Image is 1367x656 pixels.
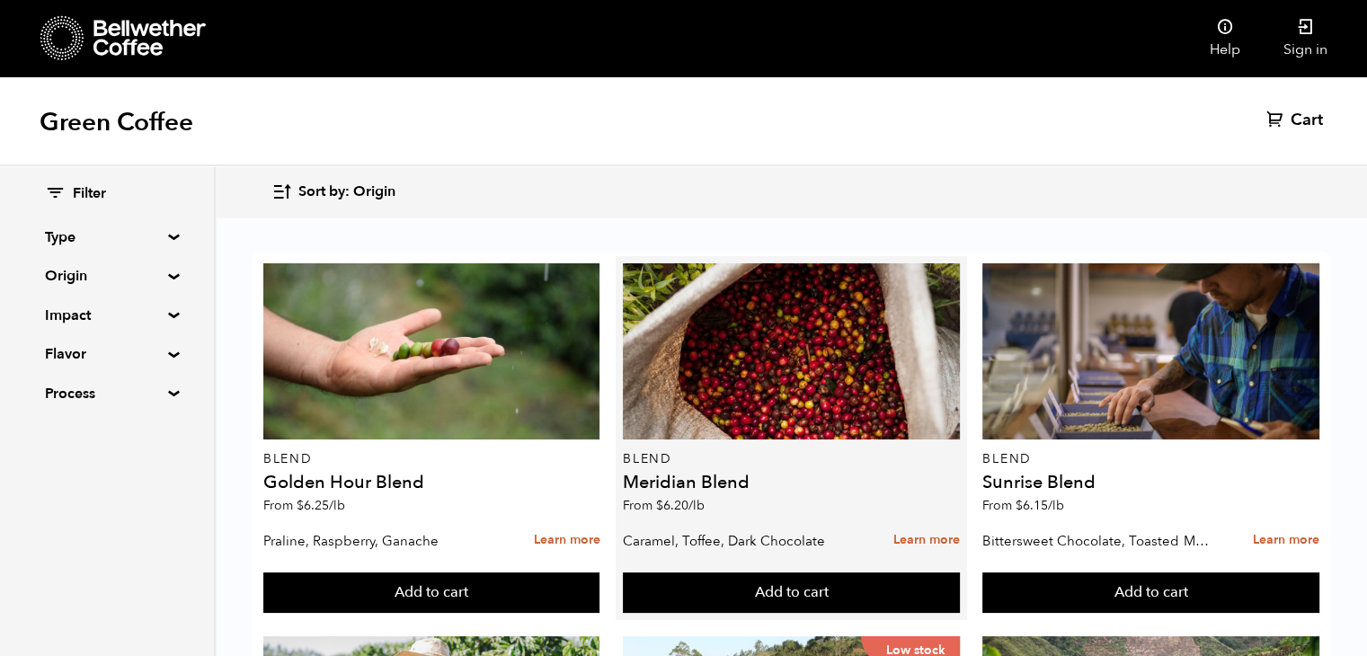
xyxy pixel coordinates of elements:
bdi: 6.20 [656,497,705,514]
p: Caramel, Toffee, Dark Chocolate [623,527,852,554]
span: Filter [73,184,106,204]
bdi: 6.25 [297,497,345,514]
span: Cart [1291,110,1323,131]
p: Bittersweet Chocolate, Toasted Marshmallow, Candied Orange, Praline [982,527,1212,554]
summary: Flavor [45,343,169,365]
p: Blend [623,453,960,465]
span: $ [297,497,304,514]
h4: Golden Hour Blend [263,474,600,492]
button: Add to cart [623,572,960,614]
p: Praline, Raspberry, Ganache [263,527,493,554]
span: /lb [1048,497,1064,514]
span: /lb [329,497,345,514]
span: Sort by: Origin [298,182,395,202]
span: From [263,497,345,514]
summary: Impact [45,305,169,326]
p: Blend [263,453,600,465]
a: Learn more [893,521,960,560]
bdi: 6.15 [1016,497,1064,514]
h4: Sunrise Blend [982,474,1319,492]
summary: Process [45,383,169,404]
p: Blend [982,453,1319,465]
a: Learn more [1253,521,1319,560]
button: Add to cart [982,572,1319,614]
span: From [982,497,1064,514]
h1: Green Coffee [40,106,193,138]
span: $ [656,497,663,514]
span: $ [1016,497,1023,514]
button: Sort by: Origin [271,171,395,213]
h4: Meridian Blend [623,474,960,492]
span: From [623,497,705,514]
summary: Origin [45,265,169,287]
button: Add to cart [263,572,600,614]
span: /lb [688,497,705,514]
a: Learn more [533,521,599,560]
a: Cart [1266,110,1327,131]
summary: Type [45,226,169,248]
